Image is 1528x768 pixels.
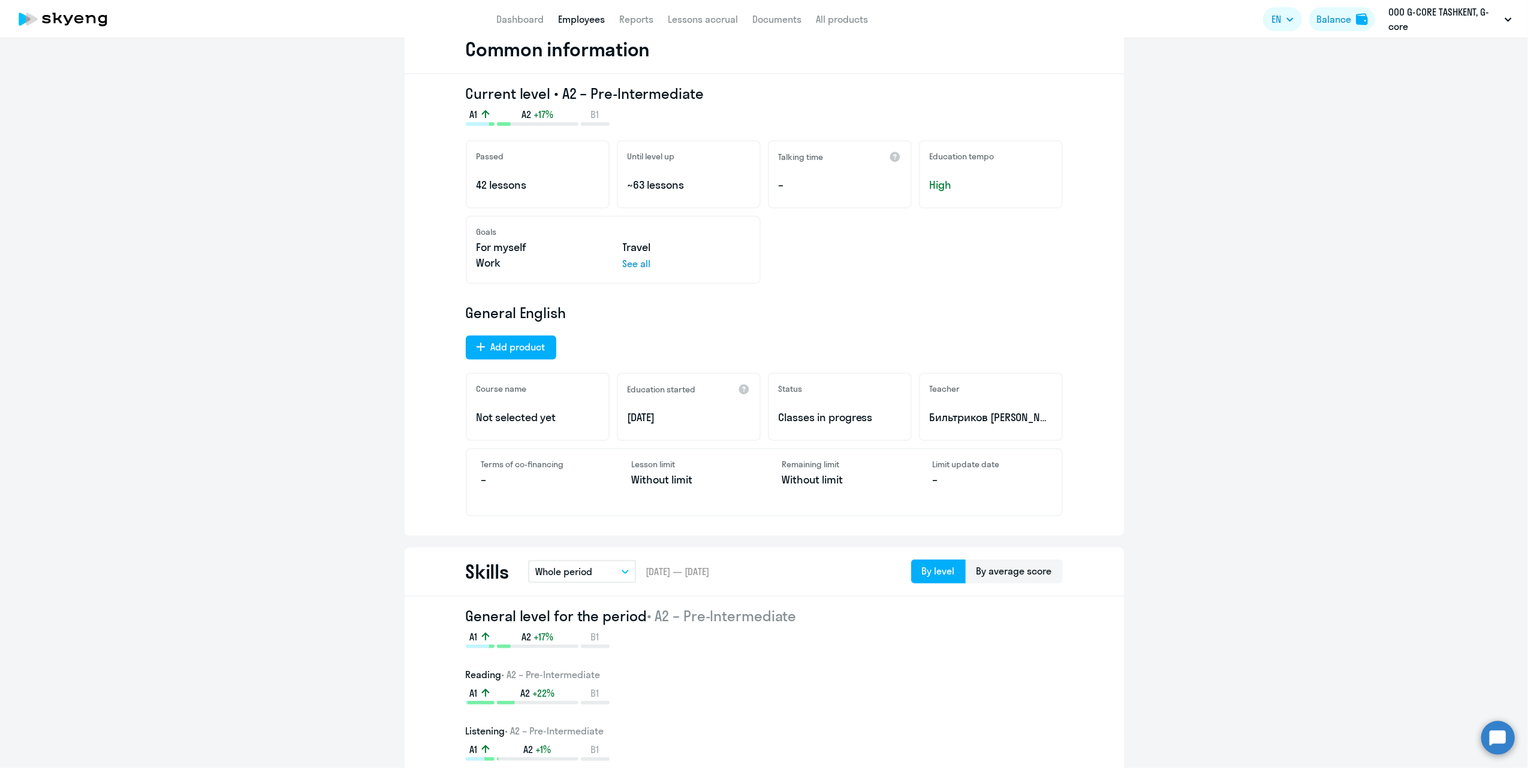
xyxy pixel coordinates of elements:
[522,108,531,121] span: A2
[466,84,1063,103] h3: Current level • A2 – Pre-Intermediate
[623,240,750,255] p: Travel
[1271,12,1281,26] span: EN
[752,13,801,25] a: Documents
[628,410,750,425] p: [DATE]
[502,669,601,681] span: • A2 – Pre-Intermediate
[591,743,599,756] span: B1
[782,472,897,488] p: Without limit
[628,177,750,193] p: ~63 lessons
[632,472,746,488] p: Without limit
[591,687,599,700] span: B1
[933,459,1047,470] h4: Limit update date
[466,667,1063,682] h3: Reading
[466,606,1063,625] h2: General level for the period
[469,743,477,756] span: A1
[477,177,599,193] p: 42 lessons
[623,256,750,271] p: See all
[668,13,738,25] a: Lessons accrual
[632,459,746,470] h4: Lesson limit
[466,560,509,583] h2: Skills
[977,564,1052,578] div: By average score
[505,725,604,737] span: • A2 – Pre-Intermediate
[466,335,556,359] button: Add product
[628,151,675,162] h5: Until level up
[1388,5,1500,34] p: ООО G-CORE TASHKENT, G-core
[522,630,531,643] span: A2
[779,177,901,193] p: –
[619,13,653,25] a: Reports
[1309,7,1375,31] button: Balancebalance
[628,384,696,395] h5: Education started
[591,108,599,121] span: B1
[496,13,544,25] a: Dashboard
[466,303,566,322] span: General English
[922,564,955,578] div: By level
[782,459,897,470] h4: Remaining limit
[466,37,650,61] h2: Common information
[524,743,534,756] span: A2
[1316,12,1351,26] div: Balance
[481,472,596,488] p: –
[591,630,599,643] span: B1
[647,607,797,625] span: • A2 – Pre-Intermediate
[930,410,1052,425] p: Бильтриков [PERSON_NAME]
[491,340,546,354] div: Add product
[930,151,994,162] h5: Education tempo
[930,383,960,394] h5: Teacher
[534,630,553,643] span: +17%
[520,687,530,700] span: A2
[534,108,553,121] span: +17%
[477,410,599,425] p: Not selected yet
[536,743,551,756] span: +1%
[477,383,527,394] h5: Course name
[466,724,1063,738] h3: Listening
[1382,5,1518,34] button: ООО G-CORE TASHKENT, G-core
[469,108,477,121] span: A1
[779,383,803,394] h5: Status
[535,564,592,579] p: Whole period
[779,152,824,162] h5: Talking time
[477,255,604,271] p: Work
[779,410,901,425] p: Classes in progress
[1356,13,1368,25] img: balance
[477,226,497,237] h5: Goals
[933,472,1047,488] p: –
[477,151,504,162] h5: Passed
[558,13,605,25] a: Employees
[481,459,596,470] h4: Terms of co-financing
[469,687,477,700] span: A1
[469,630,477,643] span: A1
[930,177,1052,193] span: High
[816,13,868,25] a: All products
[528,560,636,583] button: Whole period
[646,565,709,578] span: [DATE] — [DATE]
[532,687,554,700] span: +22%
[477,240,604,255] p: For myself
[1263,7,1302,31] button: EN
